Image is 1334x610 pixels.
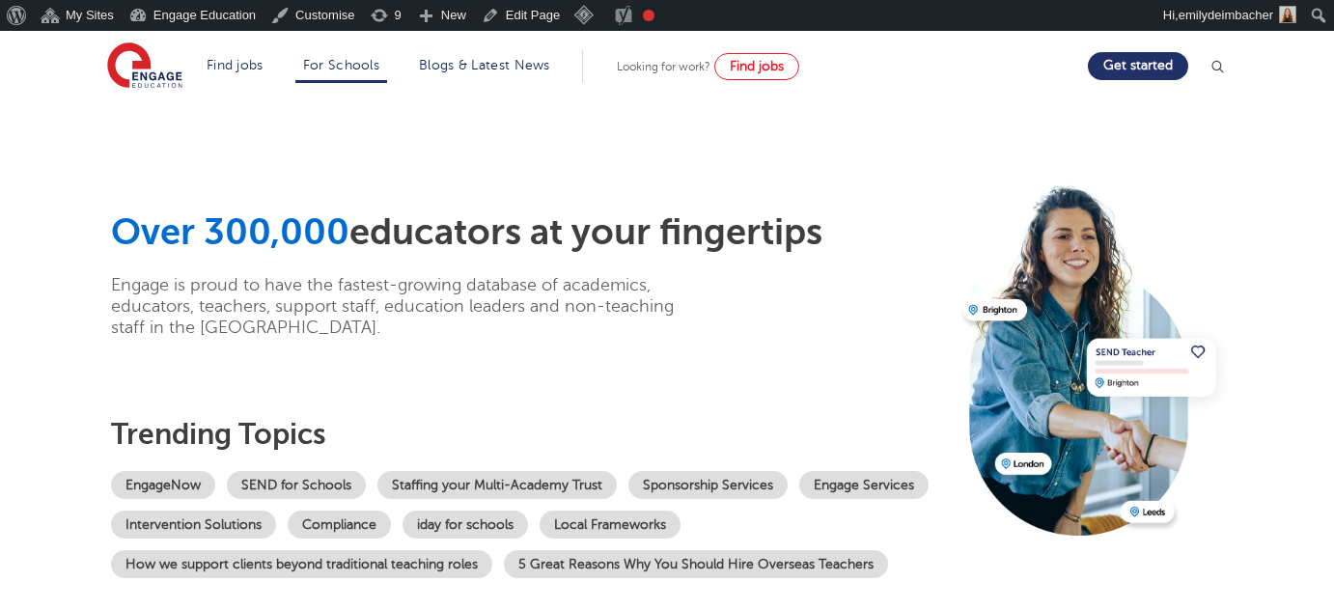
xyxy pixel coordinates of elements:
[111,211,349,253] span: Over 300,000
[377,471,617,499] a: Staffing your Multi-Academy Trust
[111,417,949,452] h3: Trending topics
[111,550,492,578] a: How we support clients beyond traditional teaching roles
[107,42,182,91] img: Engage Education
[617,60,710,73] span: Looking for work?
[643,10,654,21] div: Needs improvement
[799,471,929,499] a: Engage Services
[111,511,276,539] a: Intervention Solutions
[730,59,784,73] span: Find jobs
[504,550,888,578] a: 5 Great Reasons Why You Should Hire Overseas Teachers
[714,53,799,80] a: Find jobs
[303,58,379,72] a: For Schools
[419,58,550,72] a: Blogs & Latest News
[1179,8,1273,22] span: emilydeimbacher
[111,471,215,499] a: EngageNow
[111,274,705,338] p: Engage is proud to have the fastest-growing database of academics, educators, teachers, support s...
[207,58,264,72] a: Find jobs
[288,511,391,539] a: Compliance
[227,471,366,499] a: SEND for Schools
[540,511,681,539] a: Local Frameworks
[628,471,788,499] a: Sponsorship Services
[1088,52,1188,80] a: Get started
[959,177,1234,536] img: Recruitment hero image
[111,210,949,255] h1: educators at your fingertips
[403,511,528,539] a: iday for schools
